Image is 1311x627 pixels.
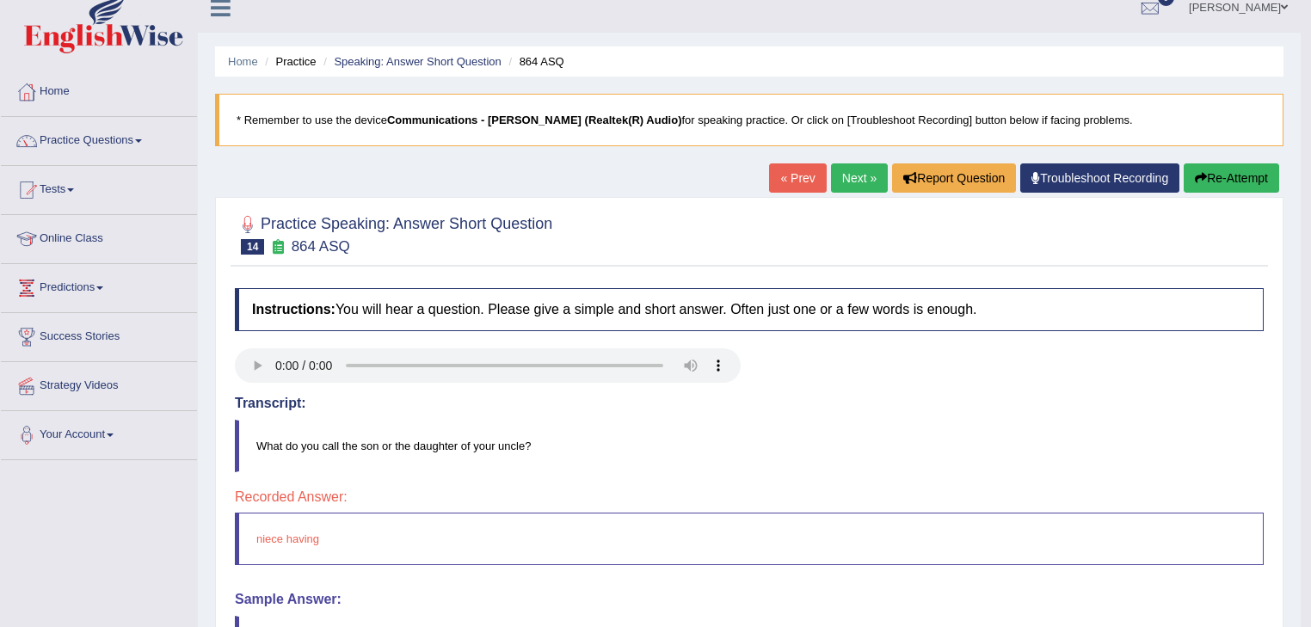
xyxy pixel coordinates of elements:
[1,411,197,454] a: Your Account
[261,53,316,70] li: Practice
[1,362,197,405] a: Strategy Videos
[1,264,197,307] a: Predictions
[241,239,264,255] span: 14
[1,117,197,160] a: Practice Questions
[235,513,1264,565] blockquote: niece having
[292,238,350,255] small: 864 ASQ
[1,313,197,356] a: Success Stories
[235,288,1264,331] h4: You will hear a question. Please give a simple and short answer. Often just one or a few words is...
[235,420,1264,472] blockquote: What do you call the son or the daughter of your uncle?
[215,94,1283,146] blockquote: * Remember to use the device for speaking practice. Or click on [Troubleshoot Recording] button b...
[235,396,1264,411] h4: Transcript:
[268,239,286,255] small: Exam occurring question
[228,55,258,68] a: Home
[334,55,501,68] a: Speaking: Answer Short Question
[235,592,1264,607] h4: Sample Answer:
[1020,163,1179,193] a: Troubleshoot Recording
[1,68,197,111] a: Home
[1184,163,1279,193] button: Re-Attempt
[504,53,563,70] li: 864 ASQ
[831,163,888,193] a: Next »
[1,215,197,258] a: Online Class
[235,489,1264,505] h4: Recorded Answer:
[235,212,552,255] h2: Practice Speaking: Answer Short Question
[252,302,335,317] b: Instructions:
[1,166,197,209] a: Tests
[387,114,682,126] b: Communications - [PERSON_NAME] (Realtek(R) Audio)
[769,163,826,193] a: « Prev
[892,163,1016,193] button: Report Question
